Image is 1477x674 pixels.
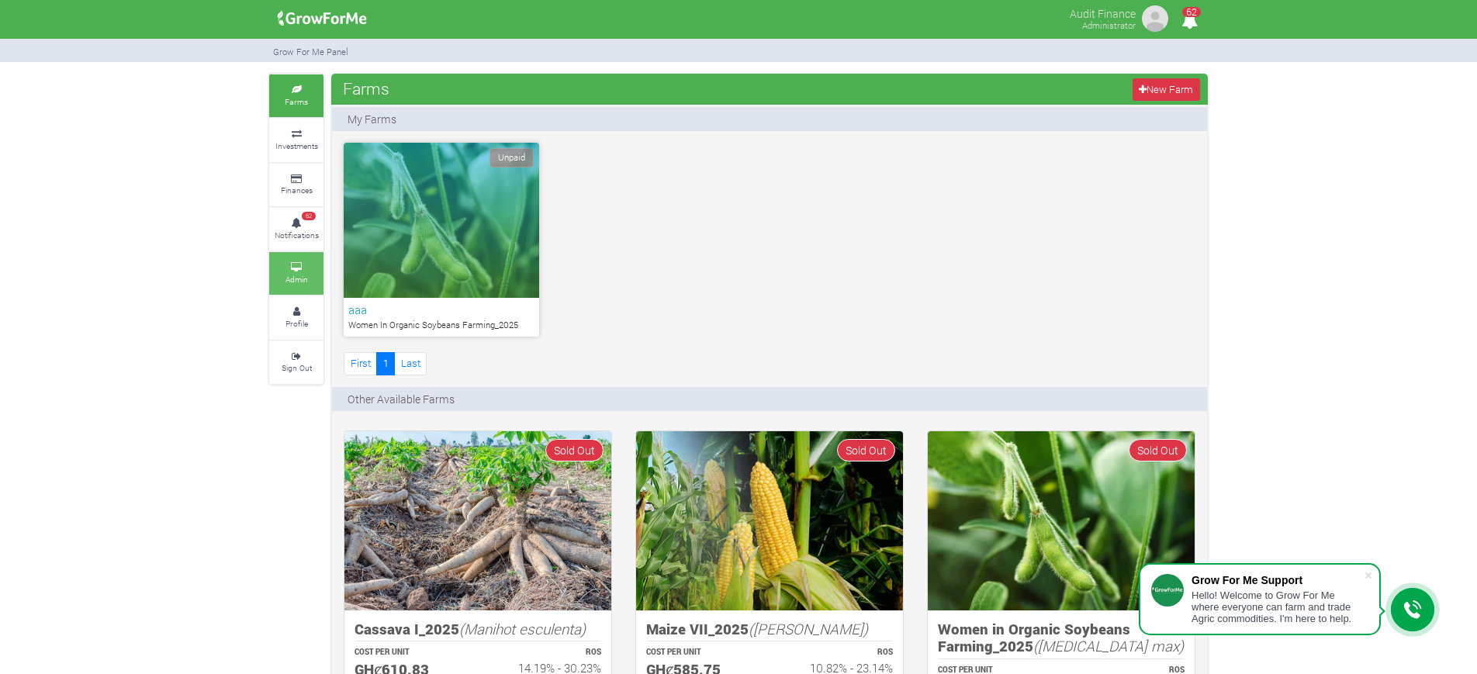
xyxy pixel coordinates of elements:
[344,143,539,337] a: Unpaid aaa Women In Organic Soybeans Farming_2025
[1082,19,1136,31] small: Administrator
[302,212,316,221] span: 62
[459,619,586,638] i: (Manihot esculenta)
[646,620,893,638] h5: Maize VII_2025
[837,439,895,461] span: Sold Out
[646,647,756,658] p: COST PER UNIT
[1174,3,1205,38] i: Notifications
[376,352,395,375] a: 1
[285,274,308,285] small: Admin
[269,296,323,339] a: Profile
[269,341,323,384] a: Sign Out
[394,352,427,375] a: Last
[344,352,427,375] nav: Page Navigation
[272,3,372,34] img: growforme image
[348,302,534,316] h6: aaa
[275,140,318,151] small: Investments
[348,319,534,332] p: Women In Organic Soybeans Farming_2025
[355,620,601,638] h5: Cassava I_2025
[636,431,903,610] img: growforme image
[783,647,893,658] p: ROS
[269,74,323,117] a: Farms
[1182,7,1201,17] span: 62
[281,185,313,195] small: Finances
[282,362,312,373] small: Sign Out
[1140,3,1171,34] img: growforme image
[273,46,348,57] small: Grow For Me Panel
[1033,636,1184,655] i: ([MEDICAL_DATA] max)
[348,111,396,127] p: My Farms
[285,318,308,329] small: Profile
[275,230,319,240] small: Notifications
[492,647,601,658] p: ROS
[339,73,393,104] span: Farms
[269,252,323,295] a: Admin
[348,391,455,407] p: Other Available Farms
[1129,439,1187,461] span: Sold Out
[1192,589,1364,624] div: Hello! Welcome to Grow For Me where everyone can farm and trade Agric commodities. I'm here to help.
[355,647,464,658] p: COST PER UNIT
[489,148,534,168] span: Unpaid
[928,431,1195,610] img: growforme image
[938,620,1185,655] h5: Women in Organic Soybeans Farming_2025
[269,164,323,206] a: Finances
[1174,15,1205,29] a: 62
[545,439,604,461] span: Sold Out
[1133,78,1200,101] a: New Farm
[344,431,611,610] img: growforme image
[749,619,868,638] i: ([PERSON_NAME])
[1070,3,1136,22] p: Audit Finance
[344,352,377,375] a: First
[285,96,308,107] small: Farms
[269,119,323,161] a: Investments
[269,208,323,251] a: 62 Notifications
[1192,574,1364,586] div: Grow For Me Support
